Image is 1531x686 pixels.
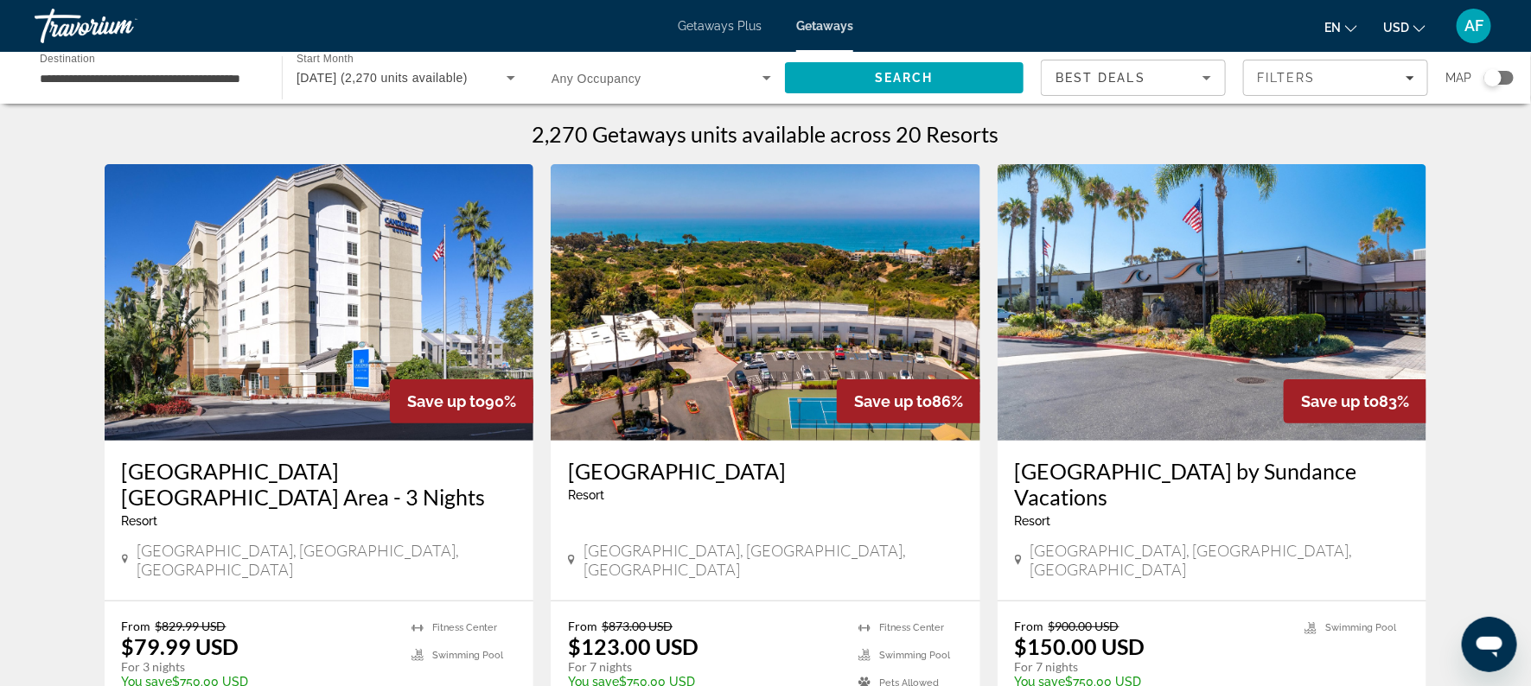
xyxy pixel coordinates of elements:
p: $150.00 USD [1015,633,1145,659]
span: From [1015,619,1044,633]
div: 86% [837,379,980,423]
h1: 2,270 Getaways units available across 20 Resorts [533,121,999,147]
span: Swimming Pool [879,650,950,661]
a: Travorium [35,3,207,48]
span: Map [1445,66,1471,90]
span: Fitness Center [432,622,497,633]
span: Any Occupancy [552,72,641,86]
button: Filters [1243,60,1428,96]
span: $900.00 USD [1049,619,1120,633]
div: 83% [1284,379,1426,423]
a: [GEOGRAPHIC_DATA] by Sundance Vacations [1015,458,1410,510]
span: Resort [568,488,604,502]
a: [GEOGRAPHIC_DATA] [GEOGRAPHIC_DATA] Area - 3 Nights [122,458,517,510]
a: Getaways Plus [678,19,762,33]
input: Select destination [40,68,259,89]
span: Save up to [1301,392,1379,410]
button: Change language [1324,15,1357,40]
img: Candlewood Suites Anaheim Resort Area - 3 Nights [105,164,534,441]
mat-select: Sort by [1056,67,1211,88]
span: [DATE] (2,270 units available) [297,71,468,85]
button: Change currency [1383,15,1426,40]
span: USD [1383,21,1409,35]
span: From [568,619,597,633]
p: For 3 nights [122,659,395,675]
span: Search [875,71,934,85]
span: Start Month [297,54,354,65]
p: For 7 nights [1015,659,1288,675]
span: en [1324,21,1341,35]
span: Fitness Center [879,622,944,633]
span: Save up to [854,392,932,410]
p: $123.00 USD [568,633,699,659]
img: San Clemente Inn [551,164,980,441]
span: $873.00 USD [602,619,673,633]
span: $829.99 USD [156,619,226,633]
span: [GEOGRAPHIC_DATA], [GEOGRAPHIC_DATA], [GEOGRAPHIC_DATA] [137,541,516,579]
span: Save up to [407,392,485,410]
img: San Clemente Inn by Sundance Vacations [998,164,1427,441]
span: Resort [1015,514,1051,528]
iframe: Button to launch messaging window [1462,617,1517,672]
button: Search [785,62,1024,93]
a: Getaways [796,19,853,33]
span: Swimming Pool [432,650,503,661]
span: Destination [40,53,95,64]
span: Swimming Pool [1325,622,1396,633]
p: For 7 nights [568,659,841,675]
span: [GEOGRAPHIC_DATA], [GEOGRAPHIC_DATA], [GEOGRAPHIC_DATA] [584,541,963,579]
button: User Menu [1451,8,1496,44]
p: $79.99 USD [122,633,239,659]
span: Filters [1257,71,1316,85]
span: AF [1464,17,1483,35]
span: Best Deals [1056,71,1145,85]
span: From [122,619,151,633]
span: Resort [122,514,158,528]
span: [GEOGRAPHIC_DATA], [GEOGRAPHIC_DATA], [GEOGRAPHIC_DATA] [1030,541,1410,579]
a: [GEOGRAPHIC_DATA] [568,458,963,484]
div: 90% [390,379,533,423]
